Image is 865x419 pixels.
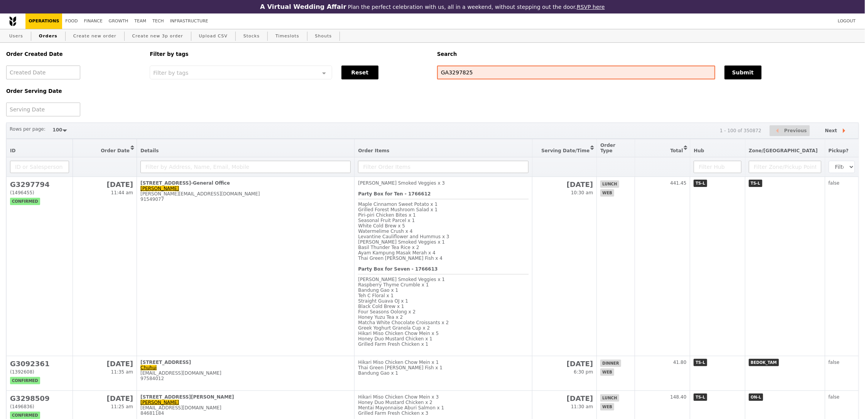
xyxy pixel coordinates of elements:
[76,394,133,402] h2: [DATE]
[260,3,346,10] h3: A Virtual Wedding Affair
[818,125,855,136] button: Next
[536,180,593,188] h2: [DATE]
[10,377,40,384] span: confirmed
[749,359,779,366] span: BEDOK_TAM
[673,360,686,365] span: 41.80
[694,359,707,366] span: TS-L
[358,250,435,256] span: Ayam Kampung Masak Merah x 4
[312,29,335,43] a: Shouts
[10,369,69,375] div: (1392608)
[694,394,707,401] span: TS-L
[358,212,416,218] span: Piri‑piri Chicken Bites x 1
[600,360,621,367] span: dinner
[358,309,416,315] span: Four Seasons Oolong x 2
[574,369,593,375] span: 6:30 pm
[358,277,445,282] span: [PERSON_NAME] Smoked Veggies x 1
[140,180,351,186] div: [STREET_ADDRESS]-General Office
[358,394,529,400] div: Hikari Miso Chicken Chow Mein x 3
[6,88,140,94] h5: Order Serving Date
[10,190,69,195] div: (1496455)
[10,198,40,205] span: confirmed
[358,161,529,173] input: Filter Order Items
[600,189,614,197] span: web
[536,360,593,368] h2: [DATE]
[240,29,263,43] a: Stocks
[76,180,133,188] h2: [DATE]
[10,125,46,133] label: Rows per page:
[167,13,211,29] a: Infrastructure
[111,369,133,375] span: 11:35 am
[62,13,81,29] a: Food
[140,376,351,381] div: 97584012
[140,411,351,416] div: 84681184
[694,161,742,173] input: Filter Hub
[140,161,351,173] input: Filter by Address, Name, Email, Mobile
[10,180,69,188] h2: G3297794
[140,191,351,197] div: [PERSON_NAME][EMAIL_ADDRESS][DOMAIN_NAME]
[600,180,619,188] span: lunch
[10,394,69,402] h2: G3298509
[341,66,378,79] button: Reset
[571,404,593,409] span: 11:30 am
[358,304,404,309] span: Black Cold Brew x 1
[140,360,351,365] div: [STREET_ADDRESS]
[536,394,593,402] h2: [DATE]
[720,128,762,133] div: 1 - 100 of 350872
[358,234,449,239] span: Levantine Cauliflower and Hummus x 3
[272,29,302,43] a: Timeslots
[140,186,179,191] a: [PERSON_NAME]
[358,239,445,245] span: [PERSON_NAME] Smoked Veggies x 1
[749,394,763,401] span: ON-L
[670,180,686,186] span: 441.45
[358,229,412,234] span: Watermelime Crush x 4
[358,298,408,304] span: Straight Guava OJ x 1
[10,360,69,368] h2: G3092361
[835,13,859,29] a: Logout
[358,191,431,197] b: Party Box for Ten - 1766612
[111,404,133,409] span: 11:25 am
[129,29,186,43] a: Create new 3p order
[81,13,106,29] a: Finance
[358,320,449,325] span: Matcha White Chocolate Croissants x 2
[577,4,605,10] a: RSVP here
[694,180,707,187] span: TS-L
[140,405,351,411] div: [EMAIL_ADDRESS][DOMAIN_NAME]
[10,404,69,409] div: (1496836)
[140,197,351,202] div: 91549077
[600,403,614,411] span: web
[825,126,837,135] span: Next
[106,13,132,29] a: Growth
[76,360,133,368] h2: [DATE]
[437,51,859,57] h5: Search
[358,256,443,261] span: Thai Green [PERSON_NAME] Fish x 4
[829,394,840,400] span: false
[70,29,120,43] a: Create new order
[140,370,351,376] div: [EMAIL_ADDRESS][DOMAIN_NAME]
[694,148,704,153] span: Hub
[437,66,715,79] input: Search any field
[358,288,398,293] span: Bandung Gao x 1
[358,400,529,405] div: Honey Duo Mustard Chicken x 2
[358,405,529,411] div: Mentai Mayonnaise Aburi Salmon x 1
[358,342,428,347] span: Grilled Farm Fresh Chicken x 1
[6,103,80,116] input: Serving Date
[196,29,231,43] a: Upload CSV
[140,394,351,400] div: [STREET_ADDRESS][PERSON_NAME]
[10,161,69,173] input: ID or Salesperson name
[210,3,655,10] div: Plan the perfect celebration with us, all in a weekend, without stepping out the door.
[600,369,614,376] span: web
[10,148,15,153] span: ID
[749,180,762,187] span: TS-L
[725,66,762,79] button: Submit
[131,13,149,29] a: Team
[358,282,429,288] span: Raspberry Thyme Crumble x 1
[140,148,159,153] span: Details
[358,365,529,370] div: Thai Green [PERSON_NAME] Fish x 1
[358,245,419,250] span: Basil Thunder Tea Rice x 2
[111,190,133,195] span: 11:44 am
[358,207,438,212] span: Grilled Forest Mushroom Salad x 1
[358,293,394,298] span: Teh C Floral x 1
[149,13,167,29] a: Tech
[140,365,157,370] a: Chuhui
[10,412,40,419] span: confirmed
